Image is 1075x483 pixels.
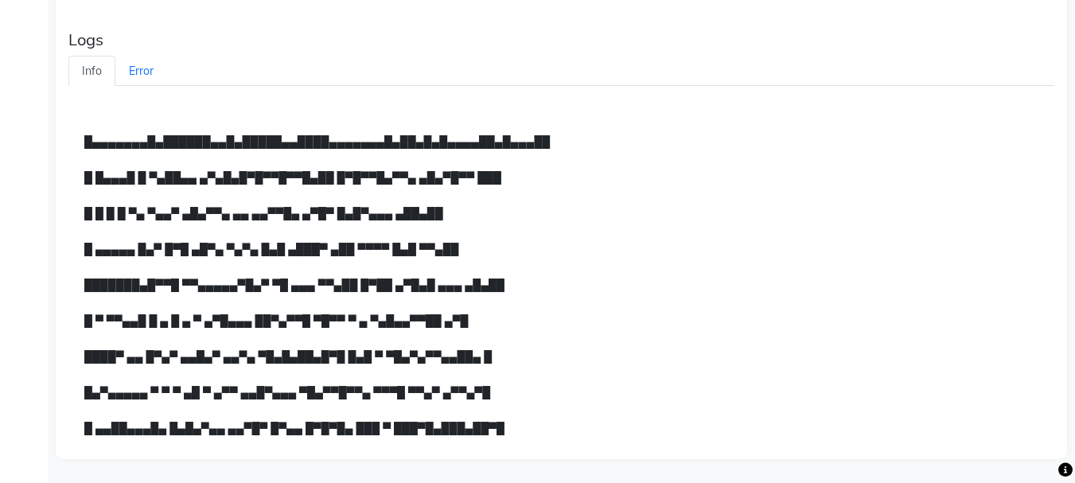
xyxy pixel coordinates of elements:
div: █▄▀▄▄▄▄▄ ▀ ▀ ▀ ▄█ ▀ ▄▀▀ ▄▄█▀▄▄▄ ▀█▄▀▀█▀▀▄ ▀▀▀█ ▀▀▄▀ ▄▀▀▄▀█ [68,375,1054,411]
a: Error [115,56,167,87]
a: Info [68,56,115,87]
div: █ ▄▄▄▄▄ █▄▀ █▀█ ▄█▀▄ ▀▄▀▄ █▄█ ▄███▀ ▄██ ▀▀▀▀ █▄█ ▀▀▄██ [68,232,1054,268]
div: ███████▄█▀▀█ ▀▀▄▄▄▄▄▀█▄▀ ▀█ ▄▄▄ ▀▀▄██ █▀██ ▄▀█▄█ ▄▄▄ ▄█▄██ [68,267,1054,304]
div: ████▀ ▄▄ █▀▄▀ ▄▄█▄▀ ▄▄▀▄ ▀█▄█▄██▄█▀█ █▄█ ▀ ▀█▄▀▄▀▀▄▄██▄ █ [68,339,1054,376]
div: █ ▄▄██▄▄▄█▄ █▄█▄▀▄▄ ▄▄▀█▀ █▀▄▄ █▀█▀█▄ ███ ▀ ███▀█▄███▄██▀█ [68,411,1054,446]
div: █ █▄▄▄█ █ ▀▄██▄▄ ▄▀▄█▄█▀█▀▀█▀▀█▄██ █▀█▀▀█▄▀▀▄ ▄█▄▀█▀▀ ███ [68,160,1054,197]
div: █ ▀ ▀▀▄▄█ █ ▄ █ ▄ ▀ ▄▀█▄▄▄ ██▀▄▀▀█ ▀█▀▀ ▀ ▄ ▀▄█▄▄▀▀██ ▄▀█ [68,303,1054,340]
div: Logs [68,30,1054,49]
div: █ █ █ █ ▀▄ ▀▄▄▀ ▄█▄▀▀▄ ▄▄ ▄▄▀▀█▄ ▄▀█▀ █▄█▀▄▄▄ ▄██▄██ [68,196,1054,232]
div: █▄▄▄▄▄▄▄█▄██████▄▄█▄█████▄▄████▄▄▄▄▄▄▄█▄██▄█▄█▄▄▄▄██▄█▄▄▄██ [68,124,1054,161]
